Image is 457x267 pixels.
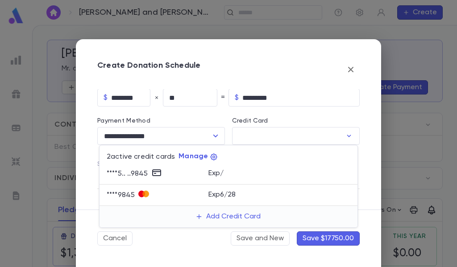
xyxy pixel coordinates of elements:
button: Manage [175,152,218,161]
p: 2 active credit cards [107,152,175,161]
p: Exp 6 / 28 [208,190,236,199]
p: Exp / [208,169,224,178]
button: Add Credit Card [191,209,266,224]
p: Manage [179,152,208,161]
